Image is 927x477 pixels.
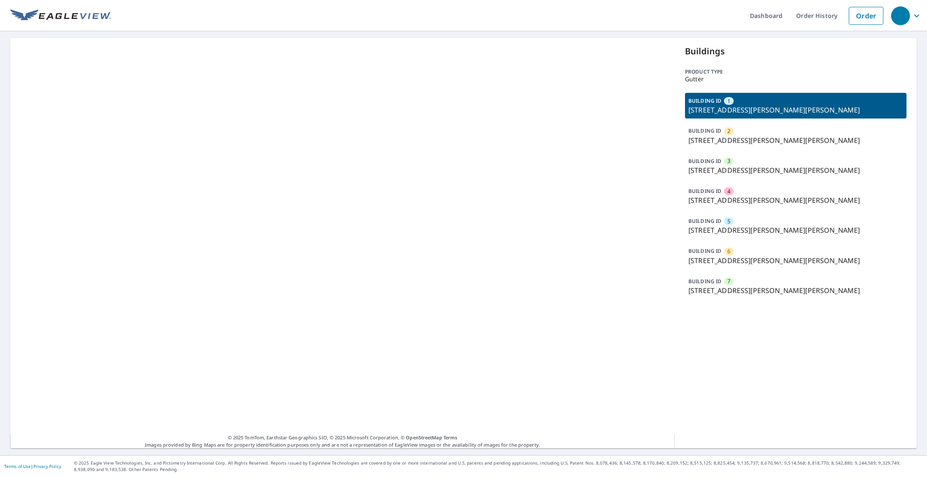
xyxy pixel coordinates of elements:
[10,9,111,22] img: EV Logo
[685,45,906,58] p: Buildings
[4,463,31,469] a: Terms of Use
[727,127,730,135] span: 2
[406,434,442,441] a: OpenStreetMap
[688,285,903,296] p: [STREET_ADDRESS][PERSON_NAME][PERSON_NAME]
[10,434,675,448] p: Images provided by Bing Maps are for property identification purposes only and are not a represen...
[74,460,923,473] p: © 2025 Eagle View Technologies, Inc. and Pictometry International Corp. All Rights Reserved. Repo...
[688,247,721,255] p: BUILDING ID
[4,464,61,469] p: |
[688,97,721,104] p: BUILDING ID
[688,225,903,235] p: [STREET_ADDRESS][PERSON_NAME][PERSON_NAME]
[688,105,903,115] p: [STREET_ADDRESS][PERSON_NAME][PERSON_NAME]
[688,217,721,225] p: BUILDING ID
[685,76,906,83] p: Gutter
[727,247,730,255] span: 6
[688,165,903,175] p: [STREET_ADDRESS][PERSON_NAME][PERSON_NAME]
[727,217,730,225] span: 5
[688,127,721,134] p: BUILDING ID
[688,255,903,266] p: [STREET_ADDRESS][PERSON_NAME][PERSON_NAME]
[849,7,883,25] a: Order
[688,135,903,145] p: [STREET_ADDRESS][PERSON_NAME][PERSON_NAME]
[33,463,61,469] a: Privacy Policy
[727,157,730,165] span: 3
[228,434,458,441] span: © 2025 TomTom, Earthstar Geographics SIO, © 2025 Microsoft Corporation, ©
[685,68,906,76] p: Product type
[727,277,730,285] span: 7
[688,157,721,165] p: BUILDING ID
[688,187,721,195] p: BUILDING ID
[443,434,458,441] a: Terms
[727,97,730,105] span: 1
[688,195,903,205] p: [STREET_ADDRESS][PERSON_NAME][PERSON_NAME]
[688,278,721,285] p: BUILDING ID
[727,187,730,196] span: 4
